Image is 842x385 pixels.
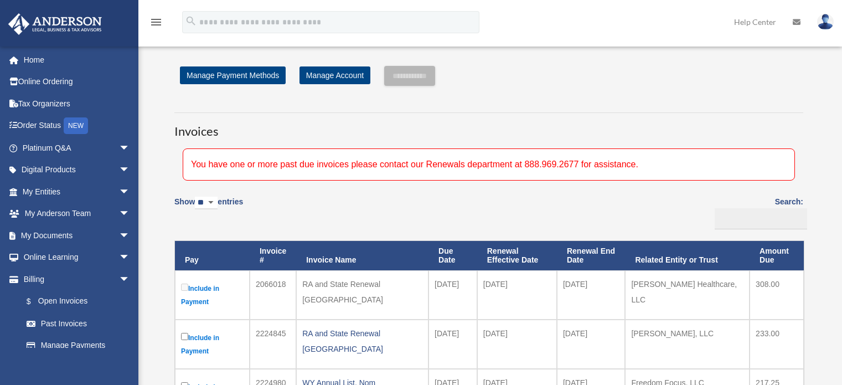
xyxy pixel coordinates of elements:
[302,326,422,357] div: RA and State Renewal [GEOGRAPHIC_DATA]
[557,320,626,369] td: [DATE]
[174,112,803,140] h3: Invoices
[64,117,88,134] div: NEW
[119,159,141,182] span: arrow_drop_down
[8,159,147,181] a: Digital Productsarrow_drop_down
[711,195,803,229] label: Search:
[119,203,141,225] span: arrow_drop_down
[149,16,163,29] i: menu
[302,276,422,307] div: RA and State Renewal [GEOGRAPHIC_DATA]
[119,181,141,203] span: arrow_drop_down
[477,320,557,369] td: [DATE]
[296,241,428,271] th: Invoice Name: activate to sort column ascending
[8,247,147,269] a: Online Learningarrow_drop_down
[8,224,147,247] a: My Documentsarrow_drop_down
[119,137,141,160] span: arrow_drop_down
[715,208,807,229] input: Search:
[250,270,296,320] td: 2066018
[428,241,477,271] th: Due Date: activate to sort column ascending
[250,320,296,369] td: 2224845
[8,181,147,203] a: My Entitiesarrow_drop_down
[428,270,477,320] td: [DATE]
[8,268,141,290] a: Billingarrow_drop_down
[477,241,557,271] th: Renewal Effective Date: activate to sort column ascending
[119,224,141,247] span: arrow_drop_down
[8,49,147,71] a: Home
[180,66,286,84] a: Manage Payment Methods
[5,13,105,35] img: Anderson Advisors Platinum Portal
[16,312,141,335] a: Past Invoices
[8,93,147,115] a: Tax Organizers
[183,148,795,181] div: You have one or more past due invoices please contact our Renewals department at 888.969.2677 for...
[119,268,141,291] span: arrow_drop_down
[625,320,750,369] td: [PERSON_NAME], LLC
[299,66,370,84] a: Manage Account
[185,15,197,27] i: search
[16,290,136,313] a: $Open Invoices
[149,19,163,29] a: menu
[33,295,38,309] span: $
[625,241,750,271] th: Related Entity or Trust: activate to sort column ascending
[181,331,244,358] label: Include in Payment
[8,115,147,137] a: Order StatusNEW
[195,197,218,209] select: Showentries
[625,270,750,320] td: [PERSON_NAME] Healthcare, LLC
[477,270,557,320] td: [DATE]
[181,333,188,340] input: Include in Payment
[750,270,804,320] td: 308.00
[817,14,834,30] img: User Pic
[8,137,147,159] a: Platinum Q&Aarrow_drop_down
[181,281,244,309] label: Include in Payment
[557,241,626,271] th: Renewal End Date: activate to sort column ascending
[750,320,804,369] td: 233.00
[181,284,188,291] input: Include in Payment
[557,270,626,320] td: [DATE]
[428,320,477,369] td: [DATE]
[250,241,296,271] th: Invoice #: activate to sort column ascending
[174,195,243,220] label: Show entries
[8,71,147,93] a: Online Ordering
[8,203,147,225] a: My Anderson Teamarrow_drop_down
[16,335,141,357] a: Manage Payments
[119,247,141,269] span: arrow_drop_down
[175,241,250,271] th: Pay: activate to sort column descending
[750,241,804,271] th: Amount Due: activate to sort column ascending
